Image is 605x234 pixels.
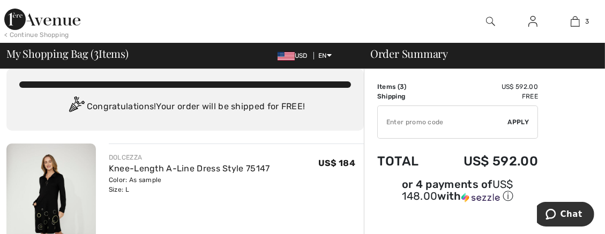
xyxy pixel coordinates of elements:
[537,202,594,229] iframe: Opens a widget where you can chat to one of our agents
[109,153,270,162] div: DOLCEZZA
[318,52,332,59] span: EN
[377,179,538,207] div: or 4 payments ofUS$ 148.00withSezzle Click to learn more about Sezzle
[520,15,546,28] a: Sign In
[109,163,270,173] a: Knee-Length A-Line Dress Style 75147
[4,9,80,30] img: 1ère Avenue
[528,15,537,28] img: My Info
[378,106,508,138] input: Promo code
[377,179,538,203] div: or 4 payments of with
[571,15,580,28] img: My Bag
[278,52,312,59] span: USD
[357,48,599,59] div: Order Summary
[435,92,538,101] td: Free
[377,82,435,92] td: Items ( )
[377,92,435,101] td: Shipping
[19,96,351,118] div: Congratulations! Your order will be shipped for FREE!
[318,158,355,168] span: US$ 184
[508,117,529,127] span: Apply
[435,82,538,92] td: US$ 592.00
[377,207,538,231] iframe: PayPal-paypal
[486,15,495,28] img: search the website
[555,15,596,28] a: 3
[4,30,69,40] div: < Continue Shopping
[585,17,589,26] span: 3
[65,96,87,118] img: Congratulation2.svg
[109,175,270,194] div: Color: As sample Size: L
[435,143,538,179] td: US$ 592.00
[400,83,404,90] span: 3
[94,46,99,59] span: 3
[377,143,435,179] td: Total
[402,178,513,202] span: US$ 148.00
[461,193,500,202] img: Sezzle
[6,48,129,59] span: My Shopping Bag ( Items)
[278,52,295,61] img: US Dollar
